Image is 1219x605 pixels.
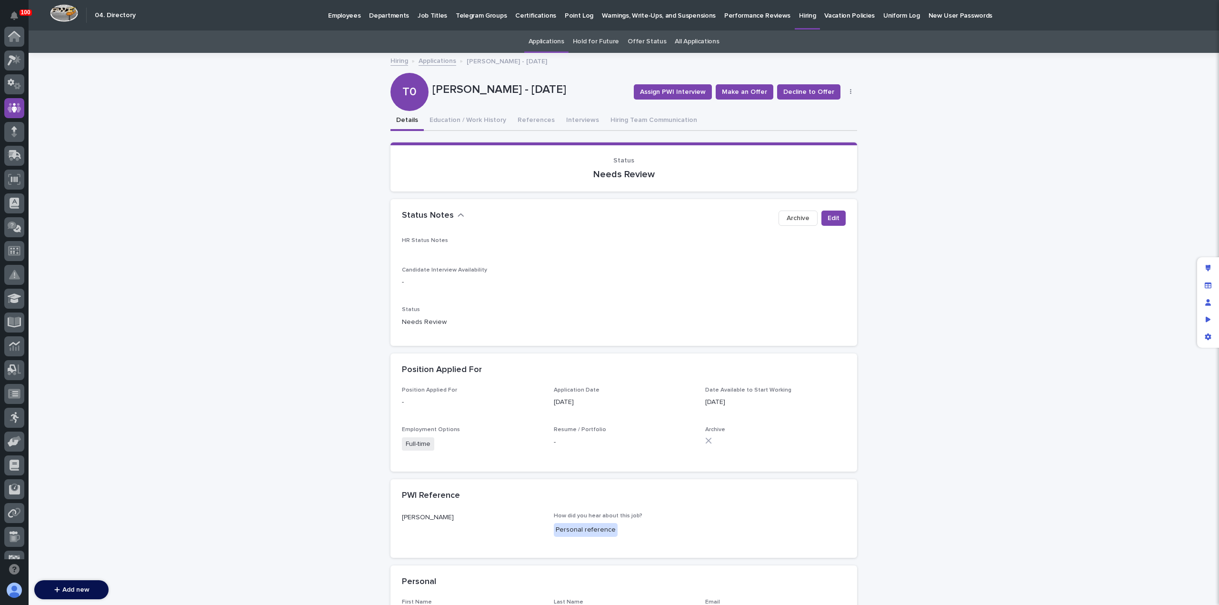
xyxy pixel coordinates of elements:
[783,87,834,97] span: Decline to Offer
[402,277,846,287] p: -
[529,30,564,53] a: Applications
[640,87,706,97] span: Assign PWI Interview
[402,491,460,501] h2: PWI Reference
[512,111,560,131] button: References
[4,559,24,579] button: Open support chat
[779,211,818,226] button: Archive
[1199,294,1217,311] div: Manage users
[787,213,809,223] span: Archive
[573,30,619,53] a: Hold for Future
[402,238,448,243] span: HR Status Notes
[467,55,547,66] p: [PERSON_NAME] - [DATE]
[390,55,408,66] a: Hiring
[554,599,583,605] span: Last Name
[554,397,694,407] p: [DATE]
[419,55,456,66] a: Applications
[705,599,720,605] span: Email
[554,437,694,447] p: -
[554,427,606,433] span: Resume / Portfolio
[554,387,600,393] span: Application Date
[402,427,460,433] span: Employment Options
[1199,328,1217,345] div: App settings
[705,427,725,433] span: Archive
[402,599,432,605] span: First Name
[402,397,542,407] p: -
[777,84,840,100] button: Decline to Offer
[402,513,542,523] p: [PERSON_NAME]
[402,437,434,451] span: Full-time
[605,111,703,131] button: Hiring Team Communication
[12,11,24,27] div: Notifications100
[402,211,464,221] button: Status Notes
[554,523,618,537] div: Personal reference
[424,111,512,131] button: Education / Work History
[821,211,846,226] button: Edit
[554,513,642,519] span: How did you hear about this job?
[402,365,482,375] h2: Position Applied For
[402,267,487,273] span: Candidate Interview Availability
[402,211,454,221] h2: Status Notes
[716,84,773,100] button: Make an Offer
[50,4,78,22] img: Workspace Logo
[432,83,626,97] p: [PERSON_NAME] - [DATE]
[722,87,767,97] span: Make an Offer
[4,580,24,600] button: users-avatar
[705,387,791,393] span: Date Available to Start Working
[628,30,666,53] a: Offer Status
[613,157,634,164] span: Status
[402,317,846,327] p: Needs Review
[560,111,605,131] button: Interviews
[705,397,846,407] p: [DATE]
[675,30,719,53] a: All Applications
[1199,260,1217,277] div: Edit layout
[390,111,424,131] button: Details
[402,387,457,393] span: Position Applied For
[634,84,712,100] button: Assign PWI Interview
[1199,277,1217,294] div: Manage fields and data
[95,11,136,20] h2: 04. Directory
[34,580,109,599] button: Add new
[402,169,846,180] p: Needs Review
[21,9,30,16] p: 100
[402,577,436,587] h2: Personal
[4,6,24,26] button: Notifications
[828,213,839,223] span: Edit
[1199,311,1217,328] div: Preview as
[390,47,429,99] div: T0
[402,307,420,313] span: Status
